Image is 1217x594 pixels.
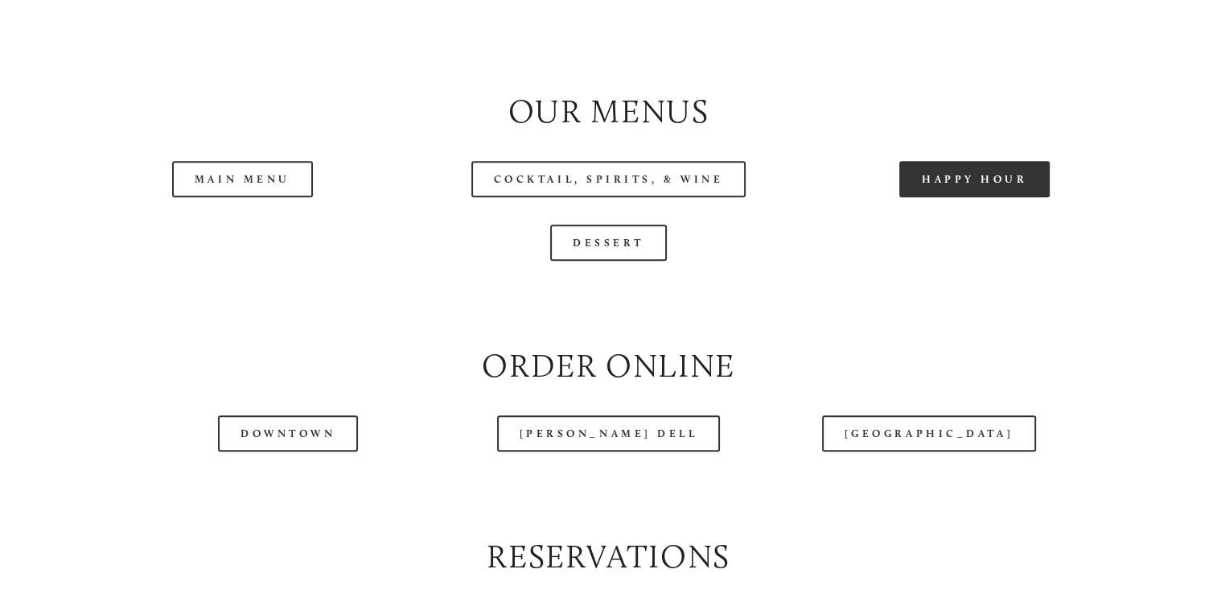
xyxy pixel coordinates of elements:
a: Downtown [218,415,358,452]
a: Main Menu [172,161,313,197]
a: Happy Hour [899,161,1050,197]
h2: Reservations [73,534,1144,579]
a: [GEOGRAPHIC_DATA] [822,415,1036,452]
h2: Order Online [73,343,1144,388]
a: Dessert [550,225,667,261]
a: [PERSON_NAME] Dell [497,415,721,452]
a: Cocktail, Spirits, & Wine [471,161,746,197]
